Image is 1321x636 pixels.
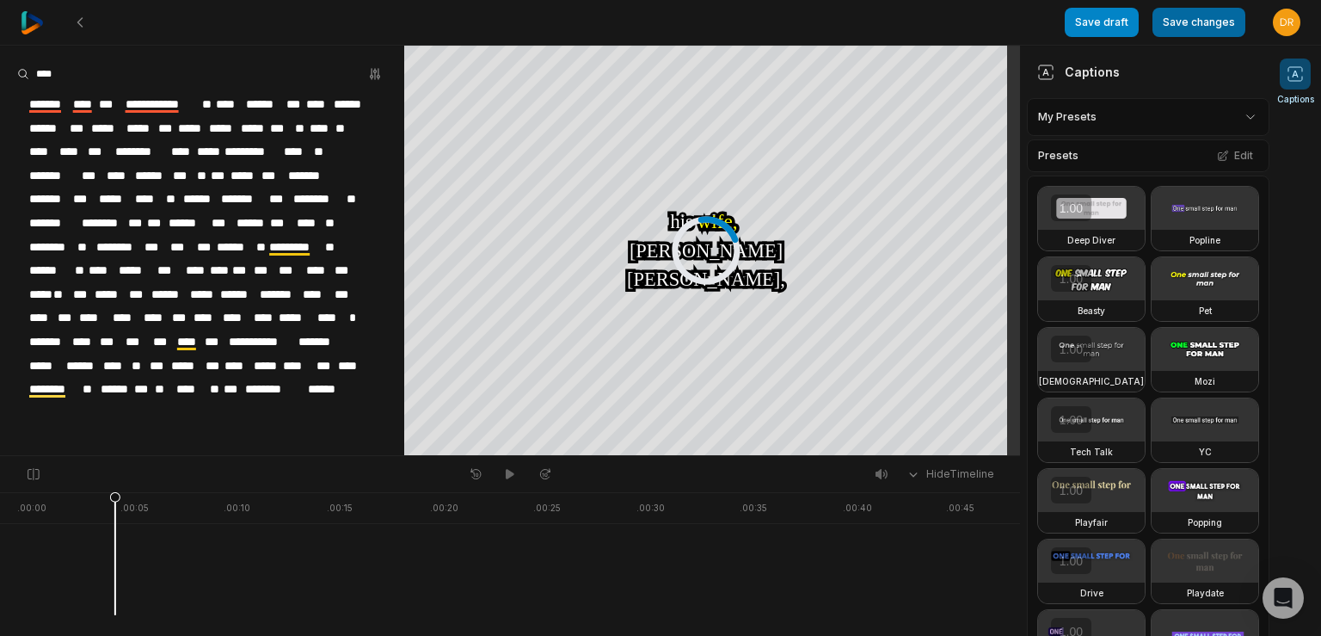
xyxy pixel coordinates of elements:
h3: Mozi [1195,374,1215,388]
div: Open Intercom Messenger [1263,577,1304,619]
h3: Popping [1188,516,1222,529]
h3: Playdate [1187,586,1224,600]
button: HideTimeline [900,461,999,487]
img: reap [21,11,44,34]
h3: Tech Talk [1070,445,1113,459]
button: Captions [1277,59,1314,106]
h3: Popline [1189,233,1220,247]
button: Save draft [1065,8,1139,37]
h3: Pet [1199,304,1212,318]
div: Presets [1027,139,1269,172]
span: Captions [1277,93,1314,106]
h3: YC [1199,445,1212,459]
div: Captions [1037,63,1120,81]
h3: Deep Diver [1067,233,1115,247]
h3: Drive [1080,586,1103,600]
h3: Playfair [1075,516,1108,529]
button: Edit [1212,145,1258,167]
h3: Beasty [1078,304,1105,318]
div: My Presets [1027,98,1269,136]
h3: [DEMOGRAPHIC_DATA] [1039,374,1144,388]
button: Save changes [1152,8,1245,37]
